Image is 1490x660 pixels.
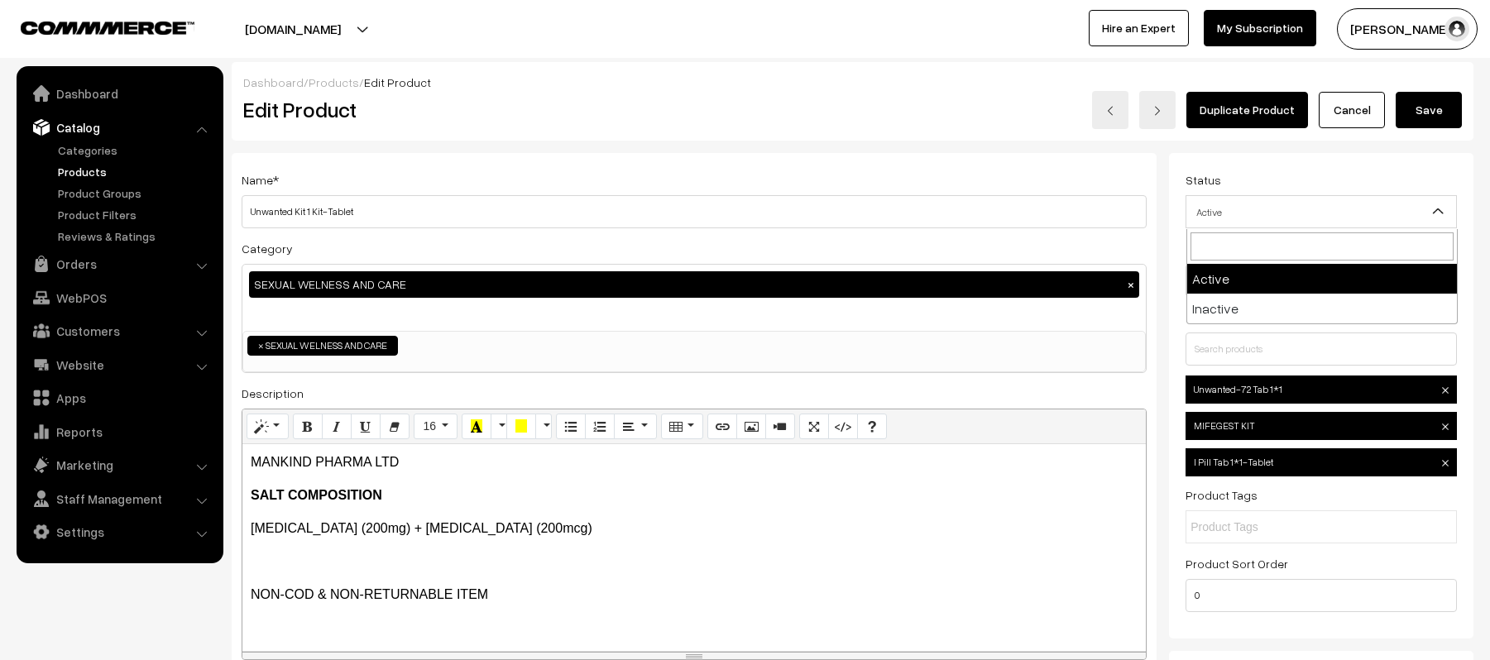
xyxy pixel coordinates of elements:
input: Search products [1186,332,1457,366]
label: Product Tags [1186,486,1258,504]
span: Unwanted-72 Tab 1*1 [1186,375,1457,404]
a: Product Groups [54,184,218,202]
li: Inactive [1187,294,1457,323]
button: Full Screen [799,414,829,440]
a: Product Filters [54,206,218,223]
span: Edit Product [364,75,431,89]
a: Customers [21,316,218,346]
div: SEXUAL WELNESS AND CARE [249,271,1139,298]
p: [MEDICAL_DATA] (200mg) + [MEDICAL_DATA] (200mcg) [251,519,1138,538]
a: WebPOS [21,283,218,313]
button: Ordered list (CTRL+SHIFT+NUM8) [585,414,615,440]
a: Reports [21,417,218,447]
p: NON-COD & NON-RETURNABLE ITEM [251,585,1138,605]
a: Catalog [21,112,218,142]
img: COMMMERCE [21,22,194,34]
button: Bold (CTRL+B) [293,414,323,440]
a: Staff Management [21,484,218,514]
input: Product Tags [1191,519,1335,536]
button: Help [857,414,887,440]
button: Underline (CTRL+U) [351,414,381,440]
a: Reviews & Ratings [54,227,218,245]
button: More Color [491,414,507,440]
a: Settings [21,517,218,547]
button: Table [661,414,703,440]
button: More Color [535,414,552,440]
span: I Pill Tab 1*1-Tablet [1186,448,1457,476]
a: Categories [54,141,218,159]
div: resize [242,652,1146,659]
span: Active [1186,195,1457,228]
button: Background Color [506,414,536,440]
button: Font Size [414,414,458,440]
b: SALT COMPOSITION [251,488,382,502]
input: Enter Number [1186,579,1457,612]
button: Paragraph [614,414,656,440]
label: Name [242,171,279,189]
a: Marketing [21,450,218,480]
a: Duplicate Product [1186,92,1308,128]
button: Save [1396,92,1462,128]
button: Code View [828,414,858,440]
img: close [1442,387,1449,394]
a: Cancel [1319,92,1385,128]
li: Active [1187,264,1457,294]
input: Name [242,195,1147,228]
button: Style [247,414,289,440]
h2: Edit Product [243,97,736,122]
button: Remove Font Style (CTRL+\) [380,414,410,440]
label: Status [1186,171,1221,189]
img: close [1442,460,1449,466]
a: Orders [21,249,218,279]
button: Link (CTRL+K) [707,414,737,440]
a: Products [309,75,359,89]
a: Apps [21,383,218,413]
img: user [1444,17,1469,41]
label: Description [242,385,304,402]
button: Picture [736,414,766,440]
span: Active [1186,198,1456,227]
img: left-arrow.png [1105,106,1115,116]
button: Recent Color [462,414,491,440]
img: close [1442,423,1449,430]
a: Hire an Expert [1089,10,1189,46]
a: Dashboard [21,79,218,108]
button: Italic (CTRL+I) [322,414,352,440]
a: Dashboard [243,75,304,89]
span: × [258,338,264,353]
button: Video [765,414,795,440]
p: MANKIND PHARMA LTD [251,452,1138,472]
li: SEXUAL WELNESS AND CARE [247,336,398,356]
button: [PERSON_NAME] [1337,8,1478,50]
span: MIFEGEST KIT [1186,412,1457,440]
a: Website [21,350,218,380]
label: Category [242,240,293,257]
label: Product Sort Order [1186,555,1288,572]
a: My Subscription [1204,10,1316,46]
a: COMMMERCE [21,17,165,36]
button: Unordered list (CTRL+SHIFT+NUM7) [556,414,586,440]
img: right-arrow.png [1152,106,1162,116]
button: [DOMAIN_NAME] [187,8,399,50]
div: / / [243,74,1462,91]
span: 16 [423,419,436,433]
button: × [1123,277,1138,292]
a: Products [54,163,218,180]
